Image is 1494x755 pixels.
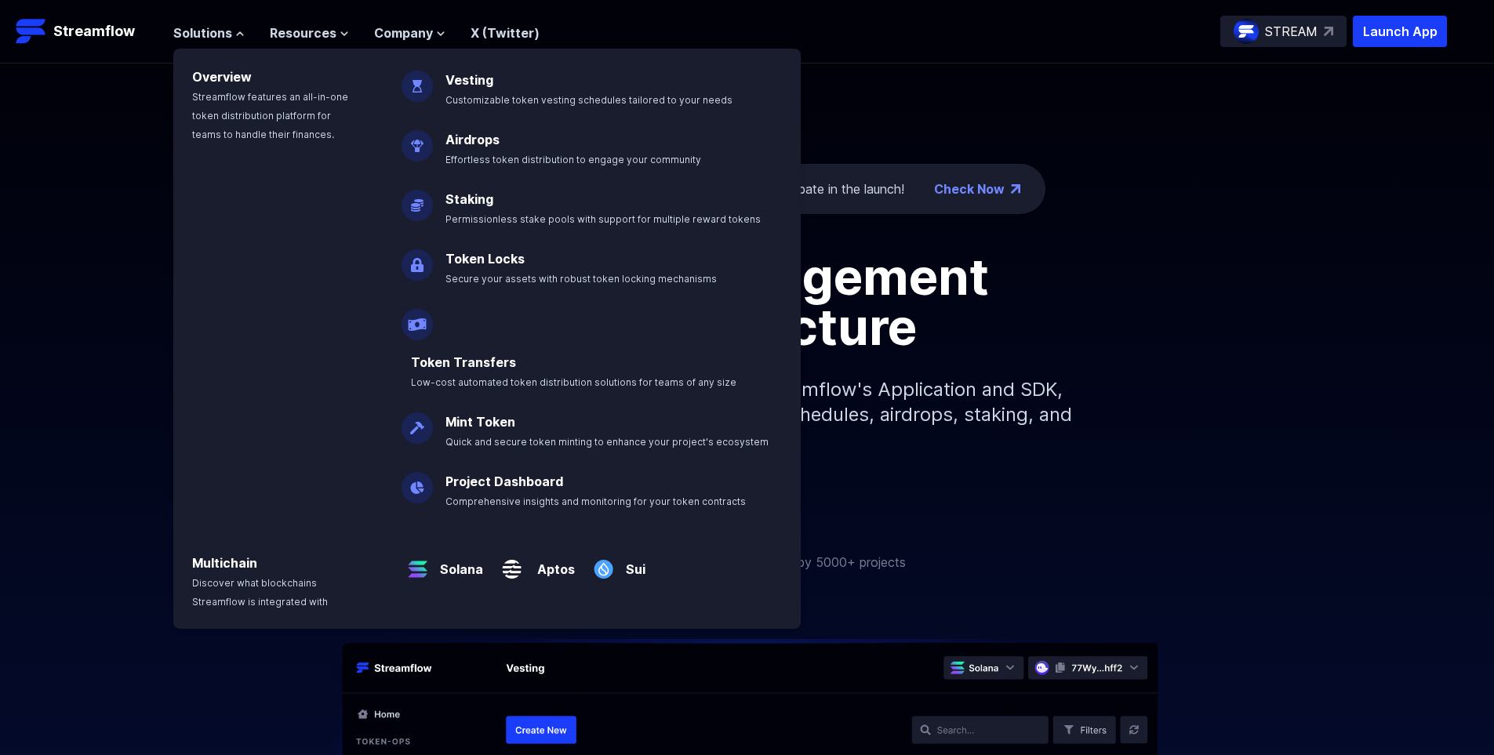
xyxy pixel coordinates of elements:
[402,177,433,221] img: Staking
[445,273,717,285] span: Secure your assets with robust token locking mechanisms
[445,436,769,448] span: Quick and secure token minting to enhance your project's ecosystem
[1234,19,1259,44] img: streamflow-logo-circle.png
[445,414,515,430] a: Mint Token
[445,251,525,267] a: Token Locks
[374,24,433,42] span: Company
[528,547,575,579] a: Aptos
[445,213,761,225] span: Permissionless stake pools with support for multiple reward tokens
[445,72,493,88] a: Vesting
[934,180,1005,198] a: Check Now
[402,237,433,281] img: Token Locks
[192,577,328,608] span: Discover what blockchains Streamflow is integrated with
[411,354,516,370] a: Token Transfers
[471,25,540,41] a: X (Twitter)
[402,118,433,162] img: Airdrops
[445,132,500,147] a: Airdrops
[1324,27,1333,36] img: top-right-arrow.svg
[411,376,736,388] span: Low-cost automated token distribution solutions for teams of any size
[1011,184,1020,194] img: top-right-arrow.png
[445,474,563,489] a: Project Dashboard
[53,20,135,42] p: Streamflow
[445,94,732,106] span: Customizable token vesting schedules tailored to your needs
[434,547,483,579] a: Solana
[192,69,252,85] a: Overview
[192,555,257,571] a: Multichain
[496,541,528,585] img: Aptos
[620,547,645,579] a: Sui
[173,24,232,42] span: Solutions
[445,154,701,165] span: Effortless token distribution to engage your community
[402,541,434,585] img: Solana
[402,296,433,340] img: Payroll
[402,459,433,503] img: Project Dashboard
[173,24,245,42] button: Solutions
[749,553,906,572] p: Trusted by 5000+ projects
[270,24,336,42] span: Resources
[1353,16,1447,47] button: Launch App
[16,16,47,47] img: Streamflow Logo
[374,24,445,42] button: Company
[402,400,433,444] img: Mint Token
[1265,22,1318,41] p: STREAM
[445,191,493,207] a: Staking
[192,91,348,140] span: Streamflow features an all-in-one token distribution platform for teams to handle their finances.
[587,541,620,585] img: Sui
[445,495,746,507] span: Comprehensive insights and monitoring for your token contracts
[270,24,349,42] button: Resources
[1220,16,1347,47] a: STREAM
[16,16,158,47] a: Streamflow
[402,58,433,102] img: Vesting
